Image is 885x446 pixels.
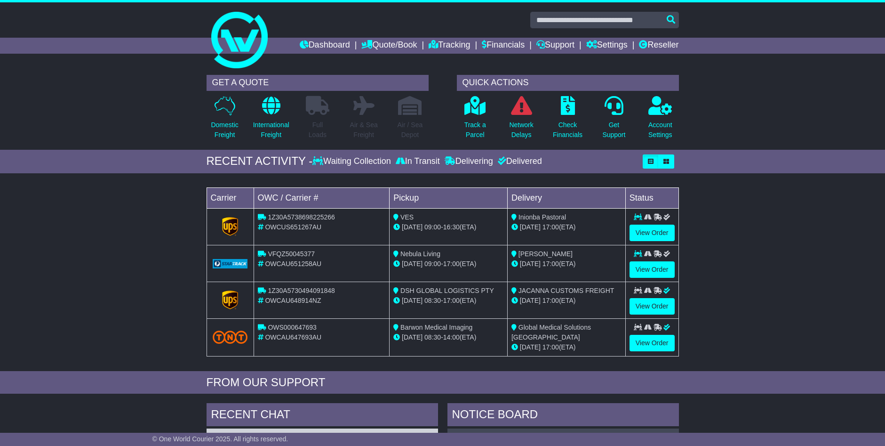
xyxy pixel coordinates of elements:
span: Nebula Living [400,250,440,258]
span: 17:00 [443,260,460,268]
span: [DATE] [520,223,541,231]
span: © One World Courier 2025. All rights reserved. [152,435,288,443]
a: Reseller [639,38,678,54]
div: RECENT ACTIVITY - [207,154,313,168]
p: Full Loads [306,120,329,140]
a: View Order [630,225,675,241]
img: GetCarrierServiceLogo [213,259,248,268]
span: [DATE] [402,223,423,231]
div: (ETA) [511,342,622,352]
a: Quote/Book [361,38,417,54]
span: 14:00 [443,333,460,341]
div: RECENT CHAT [207,403,438,429]
span: JACANNA CUSTOMS FREIGHT [518,287,614,294]
a: AccountSettings [648,96,673,145]
a: View Order [630,261,675,278]
div: FROM OUR SUPPORT [207,376,679,389]
span: [DATE] [402,260,423,268]
div: - (ETA) [393,332,503,342]
span: [PERSON_NAME] [518,250,573,258]
a: CheckFinancials [552,96,583,145]
span: 17:00 [542,223,559,231]
span: 16:30 [443,223,460,231]
a: Track aParcel [464,96,486,145]
a: Support [536,38,574,54]
a: GetSupport [602,96,626,145]
span: Inionba Pastoral [518,213,566,221]
span: 17:00 [542,343,559,351]
span: VFQZ50045377 [268,250,315,258]
span: OWCUS651267AU [265,223,321,231]
div: In Transit [393,156,442,167]
p: Track a Parcel [464,120,486,140]
p: Get Support [602,120,625,140]
p: Air & Sea Freight [350,120,378,140]
div: GET A QUOTE [207,75,429,91]
p: Domestic Freight [211,120,238,140]
td: Status [625,187,678,208]
p: Network Delays [509,120,533,140]
span: [DATE] [402,333,423,341]
p: Air / Sea Depot [398,120,423,140]
p: International Freight [253,120,289,140]
div: QUICK ACTIONS [457,75,679,91]
div: NOTICE BOARD [447,403,679,429]
a: Settings [586,38,628,54]
a: NetworkDelays [509,96,534,145]
a: InternationalFreight [253,96,290,145]
div: - (ETA) [393,259,503,269]
span: [DATE] [520,343,541,351]
a: Tracking [429,38,470,54]
div: (ETA) [511,259,622,269]
div: Delivering [442,156,495,167]
span: 17:00 [443,297,460,304]
span: OWCAU648914NZ [265,297,321,304]
p: Check Financials [553,120,582,140]
span: [DATE] [520,260,541,268]
p: Account Settings [648,120,672,140]
a: View Order [630,335,675,351]
span: DSH GLOBAL LOGISTICS PTY [400,287,494,294]
img: GetCarrierServiceLogo [222,291,238,309]
div: Delivered [495,156,542,167]
div: - (ETA) [393,222,503,232]
span: 1Z30A5738698225266 [268,213,335,221]
div: - (ETA) [393,296,503,306]
img: TNT_Domestic.png [213,331,248,343]
span: OWS000647693 [268,324,317,331]
a: DomesticFreight [210,96,239,145]
span: [DATE] [402,297,423,304]
span: 1Z30A5730494091848 [268,287,335,294]
span: Barwon Medical Imaging [400,324,472,331]
td: Carrier [207,187,254,208]
div: (ETA) [511,222,622,232]
span: OWCAU647693AU [265,333,321,341]
span: 09:00 [424,260,441,268]
span: OWCAU651258AU [265,260,321,268]
td: Pickup [390,187,508,208]
a: Financials [482,38,525,54]
img: GetCarrierServiceLogo [222,217,238,236]
div: (ETA) [511,296,622,306]
td: OWC / Carrier # [254,187,390,208]
span: 17:00 [542,297,559,304]
span: 09:00 [424,223,441,231]
span: [DATE] [520,297,541,304]
span: VES [400,213,414,221]
span: Global Medical Solutions [GEOGRAPHIC_DATA] [511,324,591,341]
td: Delivery [507,187,625,208]
a: View Order [630,298,675,315]
div: Waiting Collection [312,156,393,167]
span: 17:00 [542,260,559,268]
a: Dashboard [300,38,350,54]
span: 08:30 [424,333,441,341]
span: 08:30 [424,297,441,304]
